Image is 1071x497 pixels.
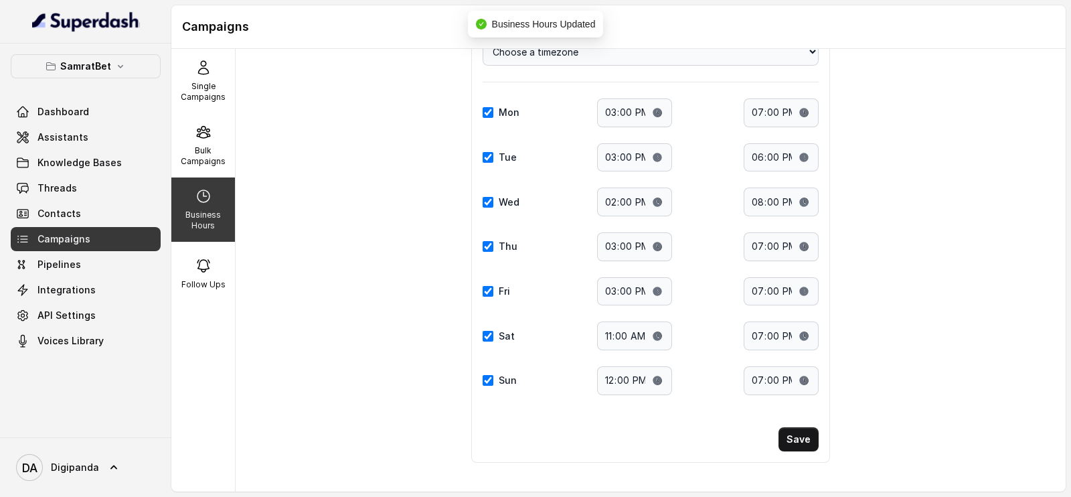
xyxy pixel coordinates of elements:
a: Voices Library [11,329,161,353]
span: Voices Library [37,334,104,348]
span: Assistants [37,131,88,144]
span: API Settings [37,309,96,322]
a: Pipelines [11,253,161,277]
h1: Campaigns [182,16,1055,38]
label: Tue [499,151,517,164]
a: API Settings [11,303,161,328]
a: Dashboard [11,100,161,124]
span: Contacts [37,207,81,220]
span: Dashboard [37,105,89,119]
span: Threads [37,182,77,195]
p: Follow Ups [181,279,226,290]
a: Assistants [11,125,161,149]
a: Knowledge Bases [11,151,161,175]
span: Knowledge Bases [37,156,122,169]
text: DA [22,461,37,475]
button: Save [778,427,819,451]
span: Digipanda [51,461,99,474]
a: Contacts [11,202,161,226]
label: Wed [499,196,519,209]
label: Sun [499,374,517,387]
span: Pipelines [37,258,81,271]
button: SamratBet [11,54,161,78]
a: Threads [11,176,161,200]
label: Thu [499,240,517,253]
a: Digipanda [11,449,161,486]
p: SamratBet [60,58,111,74]
span: check-circle [476,19,487,29]
label: Mon [499,106,519,119]
a: Campaigns [11,227,161,251]
p: Single Campaigns [177,81,230,102]
span: Integrations [37,283,96,297]
label: Fri [499,285,510,298]
img: light.svg [32,11,140,32]
label: Sat [499,330,515,343]
span: Campaigns [37,232,90,246]
span: Business Hours Updated [492,19,596,29]
p: Bulk Campaigns [177,145,230,167]
p: Business Hours [177,210,230,231]
a: Integrations [11,278,161,302]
